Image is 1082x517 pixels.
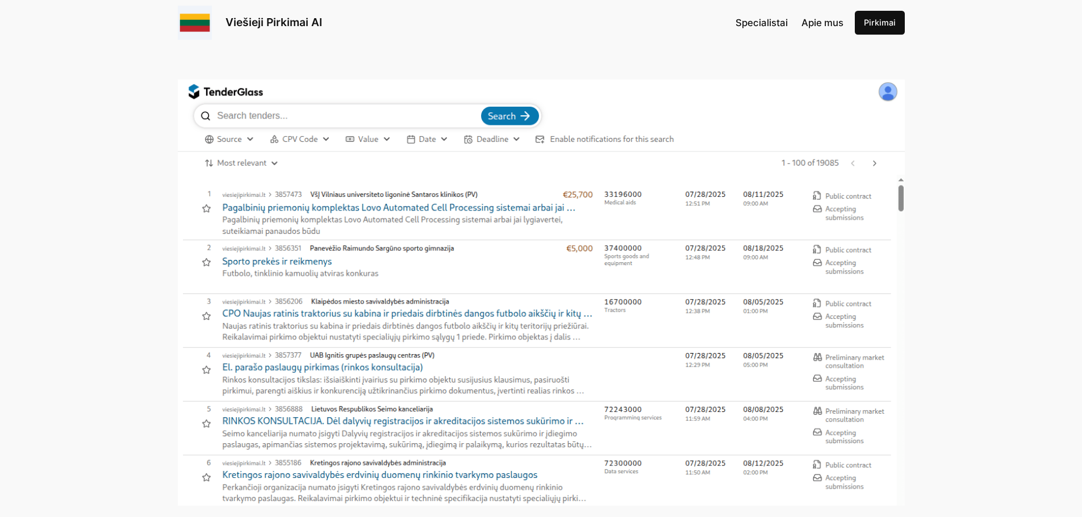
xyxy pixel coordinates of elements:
span: Apie mus [801,17,843,28]
a: Specialistai [736,15,788,30]
a: Pirkimai [855,11,905,35]
a: Apie mus [801,15,843,30]
nav: Navigation [736,15,843,30]
a: Viešieji Pirkimai AI [225,15,322,29]
span: Specialistai [736,17,788,28]
img: Viešieji pirkimai logo [178,6,212,40]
